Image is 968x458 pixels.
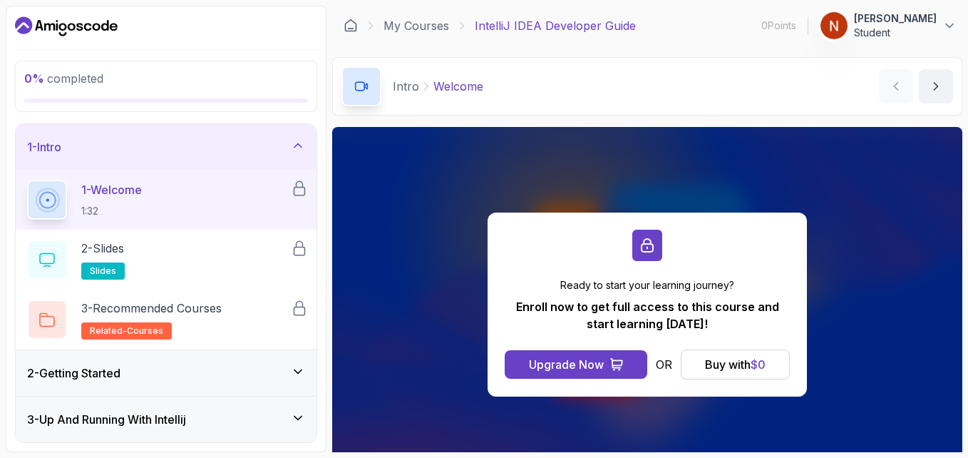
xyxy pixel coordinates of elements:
a: Dashboard [15,15,118,38]
span: 0 % [24,71,44,86]
a: My Courses [383,17,449,34]
div: Upgrade Now [529,356,604,373]
p: Enroll now to get full access to this course and start learning [DATE]! [505,298,790,332]
h3: 2 - Getting Started [27,365,120,382]
button: Upgrade Now [505,350,647,379]
button: 2-Getting Started [16,350,316,396]
p: Welcome [433,78,483,95]
p: Ready to start your learning journey? [505,278,790,292]
p: 3 - Recommended Courses [81,300,222,317]
p: 1 - Welcome [81,181,142,198]
p: Intro [393,78,419,95]
p: [PERSON_NAME] [854,11,937,26]
span: completed [24,71,103,86]
span: related-courses [90,325,163,337]
img: user profile image [820,12,848,39]
div: Buy with [705,356,766,373]
h3: 3 - Up And Running With Intellij [27,411,186,428]
a: Dashboard [344,19,358,33]
button: 1-Welcome1:32 [27,180,305,220]
button: next content [919,69,953,103]
button: 2-Slidesslides [27,240,305,280]
p: 2 - Slides [81,240,124,257]
p: OR [656,356,672,373]
button: 1-Intro [16,124,316,170]
p: IntelliJ IDEA Developer Guide [475,17,636,34]
button: user profile image[PERSON_NAME]Student [820,11,957,40]
span: $ 0 [751,357,766,372]
p: Student [854,26,937,40]
button: 3-Recommended Coursesrelated-courses [27,300,305,340]
span: slides [90,265,116,277]
button: 3-Up And Running With Intellij [16,397,316,442]
p: 0 Points [761,19,796,33]
button: Buy with$0 [681,350,790,380]
p: 1:32 [81,204,142,218]
h3: 1 - Intro [27,138,61,156]
button: previous content [879,69,913,103]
